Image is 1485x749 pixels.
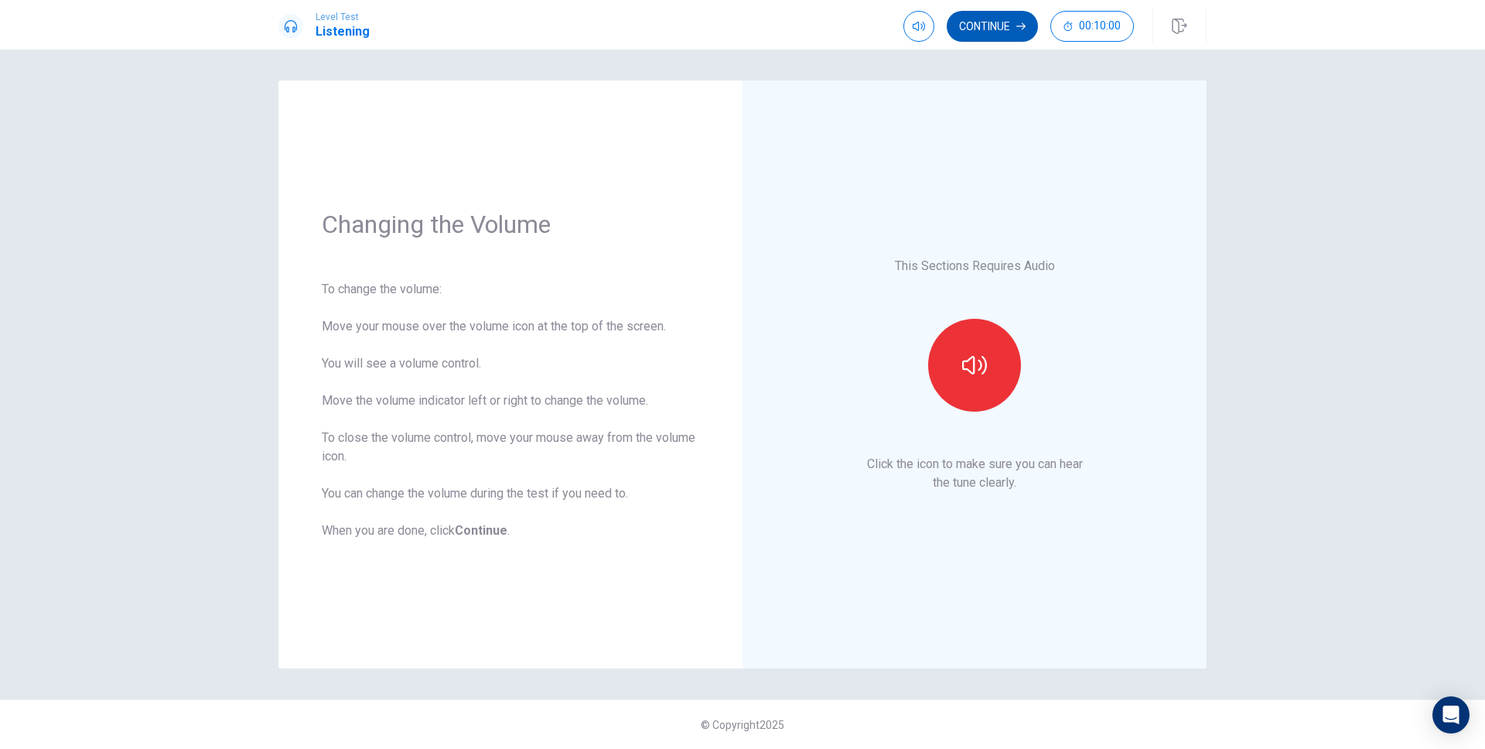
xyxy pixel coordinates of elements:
[895,257,1055,275] p: This Sections Requires Audio
[947,11,1038,42] button: Continue
[867,455,1083,492] p: Click the icon to make sure you can hear the tune clearly.
[322,280,699,540] div: To change the volume: Move your mouse over the volume icon at the top of the screen. You will see...
[701,719,784,731] span: © Copyright 2025
[316,12,370,22] span: Level Test
[1079,20,1121,32] span: 00:10:00
[455,523,507,538] b: Continue
[1050,11,1134,42] button: 00:10:00
[1432,696,1470,734] div: Open Intercom Messenger
[316,22,370,41] h1: Listening
[322,209,699,240] h1: Changing the Volume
